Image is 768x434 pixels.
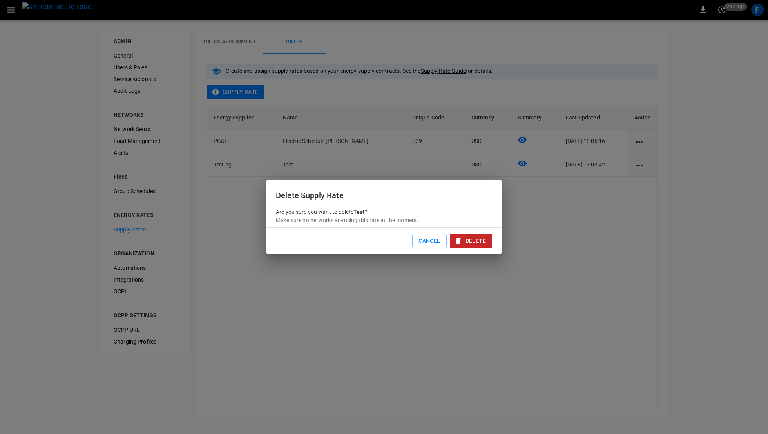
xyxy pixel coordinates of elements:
[276,208,492,224] p: Are you sure you want to delete ?
[276,216,492,224] p: Make sure no networks are using this rate at the moment.
[353,209,365,215] strong: Test
[276,189,492,202] h6: Delete Supply Rate
[450,234,492,248] button: Delete
[412,234,446,248] button: Cancel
